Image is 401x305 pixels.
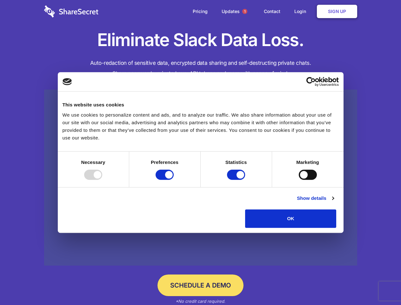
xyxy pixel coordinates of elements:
div: This website uses cookies [63,101,339,109]
strong: Statistics [225,159,247,165]
a: Usercentrics Cookiebot - opens in a new window [283,77,339,86]
a: Login [288,2,316,21]
span: 1 [242,9,247,14]
strong: Marketing [296,159,319,165]
img: logo [63,78,72,85]
div: We use cookies to personalize content and ads, and to analyze our traffic. We also share informat... [63,111,339,142]
strong: Necessary [81,159,105,165]
a: Wistia video thumbnail [44,90,357,266]
button: OK [245,209,336,228]
a: Contact [257,2,287,21]
h4: Auto-redaction of sensitive data, encrypted data sharing and self-destructing private chats. Shar... [44,58,357,79]
em: *No credit card required. [176,299,225,304]
img: logo-wordmark-white-trans-d4663122ce5f474addd5e946df7df03e33cb6a1c49d2221995e7729f52c070b2.svg [44,5,98,17]
a: Sign Up [317,5,357,18]
a: Schedule a Demo [157,274,244,296]
strong: Preferences [151,159,178,165]
a: Pricing [186,2,214,21]
a: Show details [297,194,334,202]
h1: Eliminate Slack Data Loss. [44,29,357,51]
